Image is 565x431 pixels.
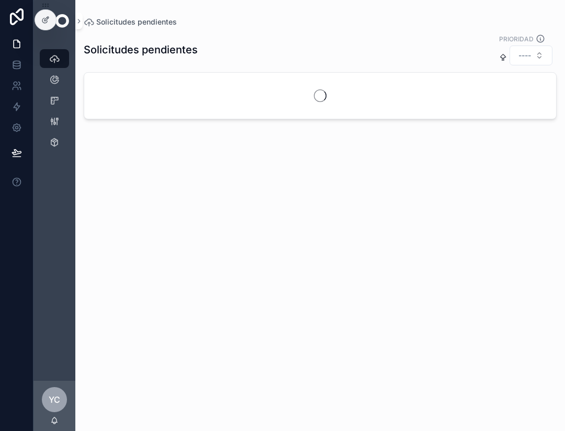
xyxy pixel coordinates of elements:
[84,17,177,27] a: Solicitudes pendientes
[33,42,75,165] div: scrollable content
[84,42,198,57] h1: Solicitudes pendientes
[96,17,177,27] span: Solicitudes pendientes
[510,46,552,65] button: Select Button
[518,50,531,61] span: ----
[499,34,534,43] label: PRIORIDAD
[49,393,60,406] span: YC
